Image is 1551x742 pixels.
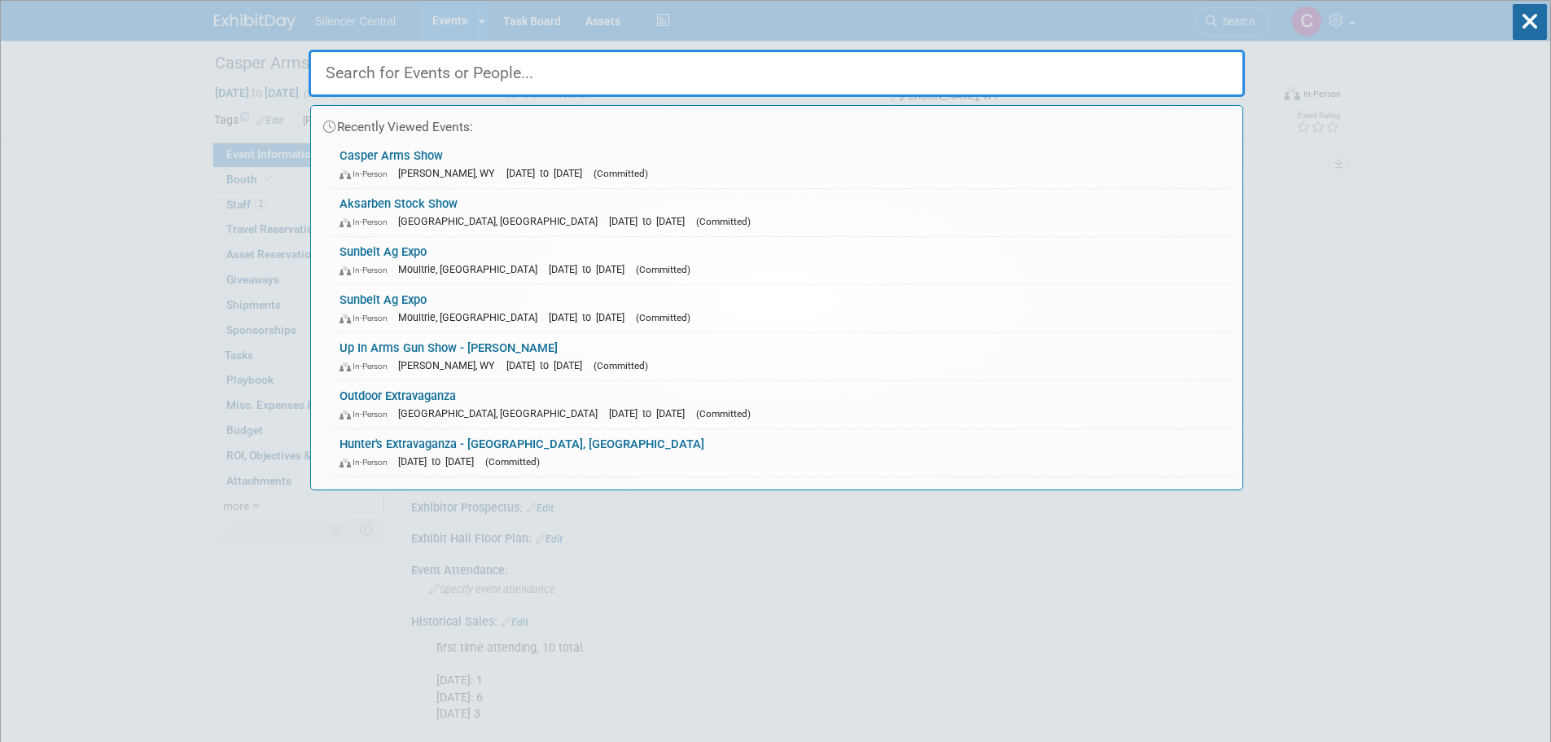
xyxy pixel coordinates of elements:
span: [DATE] to [DATE] [506,359,590,371]
span: (Committed) [636,264,690,275]
span: Moultrie, [GEOGRAPHIC_DATA] [398,263,545,275]
span: Moultrie, [GEOGRAPHIC_DATA] [398,311,545,323]
a: Up In Arms Gun Show - [PERSON_NAME] In-Person [PERSON_NAME], WY [DATE] to [DATE] (Committed) [331,333,1234,380]
span: [DATE] to [DATE] [398,455,482,468]
span: In-Person [340,217,395,227]
input: Search for Events or People... [309,50,1245,97]
span: [PERSON_NAME], WY [398,359,503,371]
a: Aksarben Stock Show In-Person [GEOGRAPHIC_DATA], [GEOGRAPHIC_DATA] [DATE] to [DATE] (Committed) [331,189,1234,236]
a: Sunbelt Ag Expo In-Person Moultrie, [GEOGRAPHIC_DATA] [DATE] to [DATE] (Committed) [331,237,1234,284]
span: (Committed) [594,360,648,371]
span: In-Person [340,169,395,179]
span: [DATE] to [DATE] [549,311,633,323]
span: [PERSON_NAME], WY [398,167,503,179]
span: In-Person [340,409,395,419]
span: In-Person [340,265,395,275]
span: [DATE] to [DATE] [609,215,693,227]
span: (Committed) [696,408,751,419]
span: (Committed) [696,216,751,227]
span: [GEOGRAPHIC_DATA], [GEOGRAPHIC_DATA] [398,407,606,419]
span: [DATE] to [DATE] [609,407,693,419]
span: In-Person [340,361,395,371]
span: [DATE] to [DATE] [506,167,590,179]
span: (Committed) [636,312,690,323]
span: (Committed) [485,456,540,468]
a: Casper Arms Show In-Person [PERSON_NAME], WY [DATE] to [DATE] (Committed) [331,141,1234,188]
span: [DATE] to [DATE] [549,263,633,275]
a: Outdoor Extravaganza In-Person [GEOGRAPHIC_DATA], [GEOGRAPHIC_DATA] [DATE] to [DATE] (Committed) [331,381,1234,428]
span: In-Person [340,313,395,323]
a: Hunter's Extravaganza - [GEOGRAPHIC_DATA], [GEOGRAPHIC_DATA] In-Person [DATE] to [DATE] (Committed) [331,429,1234,476]
span: (Committed) [594,168,648,179]
div: Recently Viewed Events: [319,106,1234,141]
a: Sunbelt Ag Expo In-Person Moultrie, [GEOGRAPHIC_DATA] [DATE] to [DATE] (Committed) [331,285,1234,332]
span: In-Person [340,457,395,468]
span: [GEOGRAPHIC_DATA], [GEOGRAPHIC_DATA] [398,215,606,227]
